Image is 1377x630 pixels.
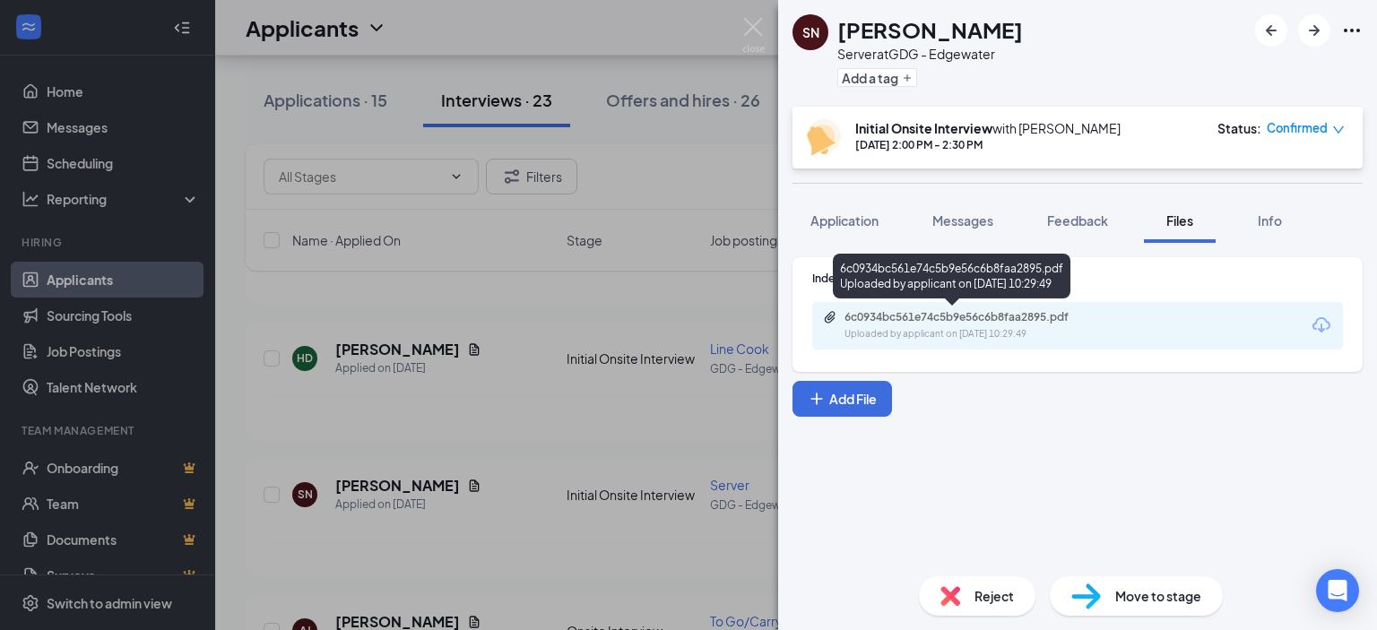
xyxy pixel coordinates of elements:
span: Feedback [1047,212,1108,229]
button: Add FilePlus [792,381,892,417]
div: with [PERSON_NAME] [855,119,1121,137]
svg: Plus [902,73,913,83]
span: Confirmed [1267,119,1328,137]
b: Initial Onsite Interview [855,120,992,136]
svg: ArrowLeftNew [1260,20,1282,41]
div: Open Intercom Messenger [1316,569,1359,612]
div: Uploaded by applicant on [DATE] 10:29:49 [844,327,1113,341]
span: Info [1258,212,1282,229]
div: Server at GDG - Edgewater [837,45,1023,63]
h1: [PERSON_NAME] [837,14,1023,45]
svg: Paperclip [823,310,837,324]
button: ArrowRight [1298,14,1330,47]
div: Indeed Resume [812,271,1343,286]
svg: ArrowRight [1303,20,1325,41]
div: [DATE] 2:00 PM - 2:30 PM [855,137,1121,152]
div: 6c0934bc561e74c5b9e56c6b8faa2895.pdf [844,310,1096,324]
div: Status : [1217,119,1261,137]
span: Messages [932,212,993,229]
div: 6c0934bc561e74c5b9e56c6b8faa2895.pdf Uploaded by applicant on [DATE] 10:29:49 [833,254,1070,298]
a: Paperclip6c0934bc561e74c5b9e56c6b8faa2895.pdfUploaded by applicant on [DATE] 10:29:49 [823,310,1113,341]
span: down [1332,124,1345,136]
svg: Download [1311,315,1332,336]
button: ArrowLeftNew [1255,14,1287,47]
svg: Ellipses [1341,20,1363,41]
span: Move to stage [1115,586,1201,606]
span: Files [1166,212,1193,229]
svg: Plus [808,390,826,408]
span: Reject [974,586,1014,606]
span: Application [810,212,879,229]
button: PlusAdd a tag [837,68,917,87]
div: SN [802,23,819,41]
